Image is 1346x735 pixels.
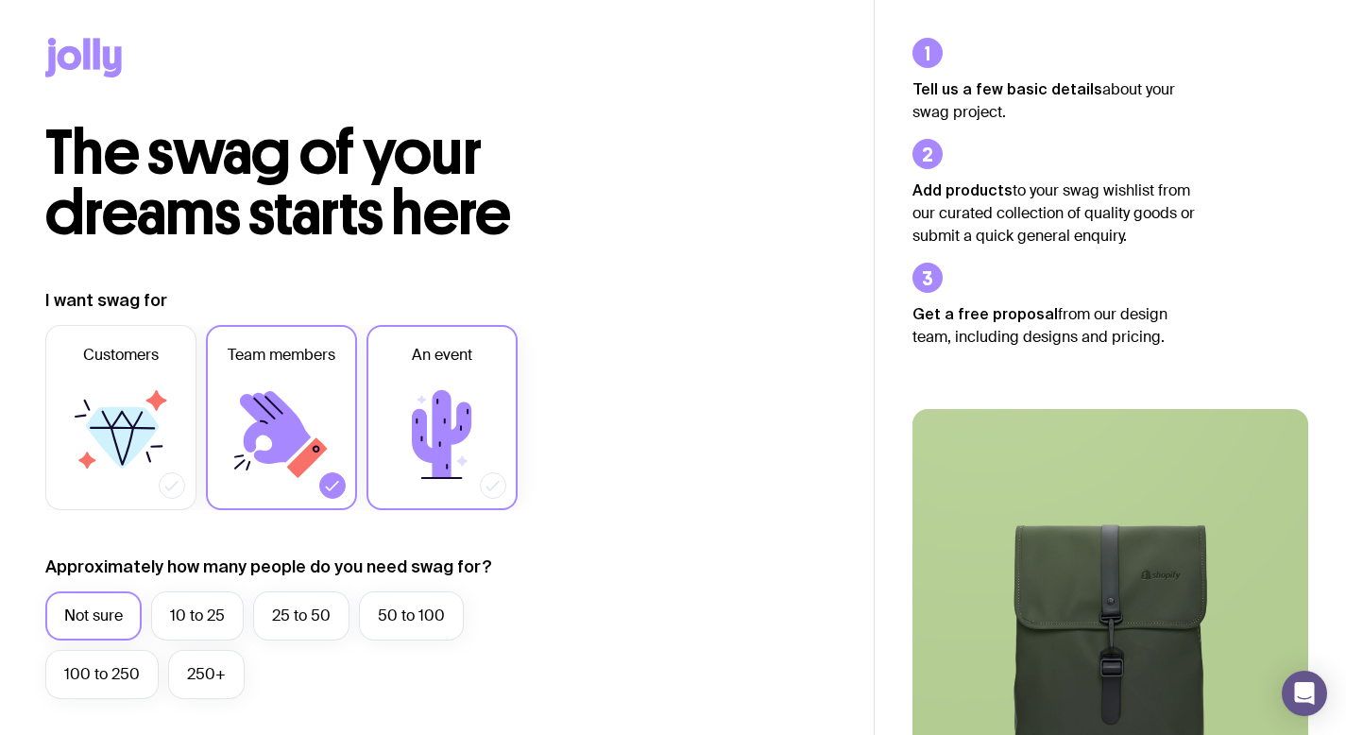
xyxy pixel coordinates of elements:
label: I want swag for [45,289,167,312]
div: Open Intercom Messenger [1282,671,1327,716]
label: Not sure [45,591,142,641]
p: from our design team, including designs and pricing. [912,302,1196,349]
label: 100 to 250 [45,650,159,699]
label: 250+ [168,650,245,699]
p: about your swag project. [912,77,1196,124]
strong: Add products [912,181,1013,198]
span: An event [412,344,472,367]
label: 50 to 100 [359,591,464,641]
strong: Tell us a few basic details [912,80,1102,97]
label: Approximately how many people do you need swag for? [45,556,492,578]
strong: Get a free proposal [912,305,1058,322]
label: 25 to 50 [253,591,349,641]
span: Team members [228,344,335,367]
span: The swag of your dreams starts here [45,115,511,250]
p: to your swag wishlist from our curated collection of quality goods or submit a quick general enqu... [912,179,1196,248]
span: Customers [83,344,159,367]
label: 10 to 25 [151,591,244,641]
